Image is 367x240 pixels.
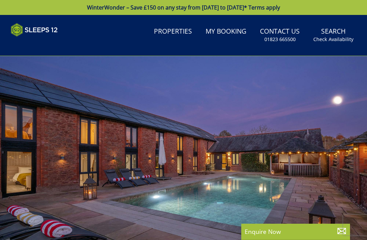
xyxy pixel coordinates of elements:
a: Properties [151,24,195,39]
p: Enquire Now [245,227,347,236]
small: 01823 665500 [264,36,296,43]
a: Contact Us01823 665500 [257,24,302,46]
a: SearchCheck Availability [311,24,356,46]
a: My Booking [203,24,249,39]
small: Check Availability [313,36,353,43]
img: Sleeps 12 [11,23,58,37]
iframe: Customer reviews powered by Trustpilot [7,41,79,47]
